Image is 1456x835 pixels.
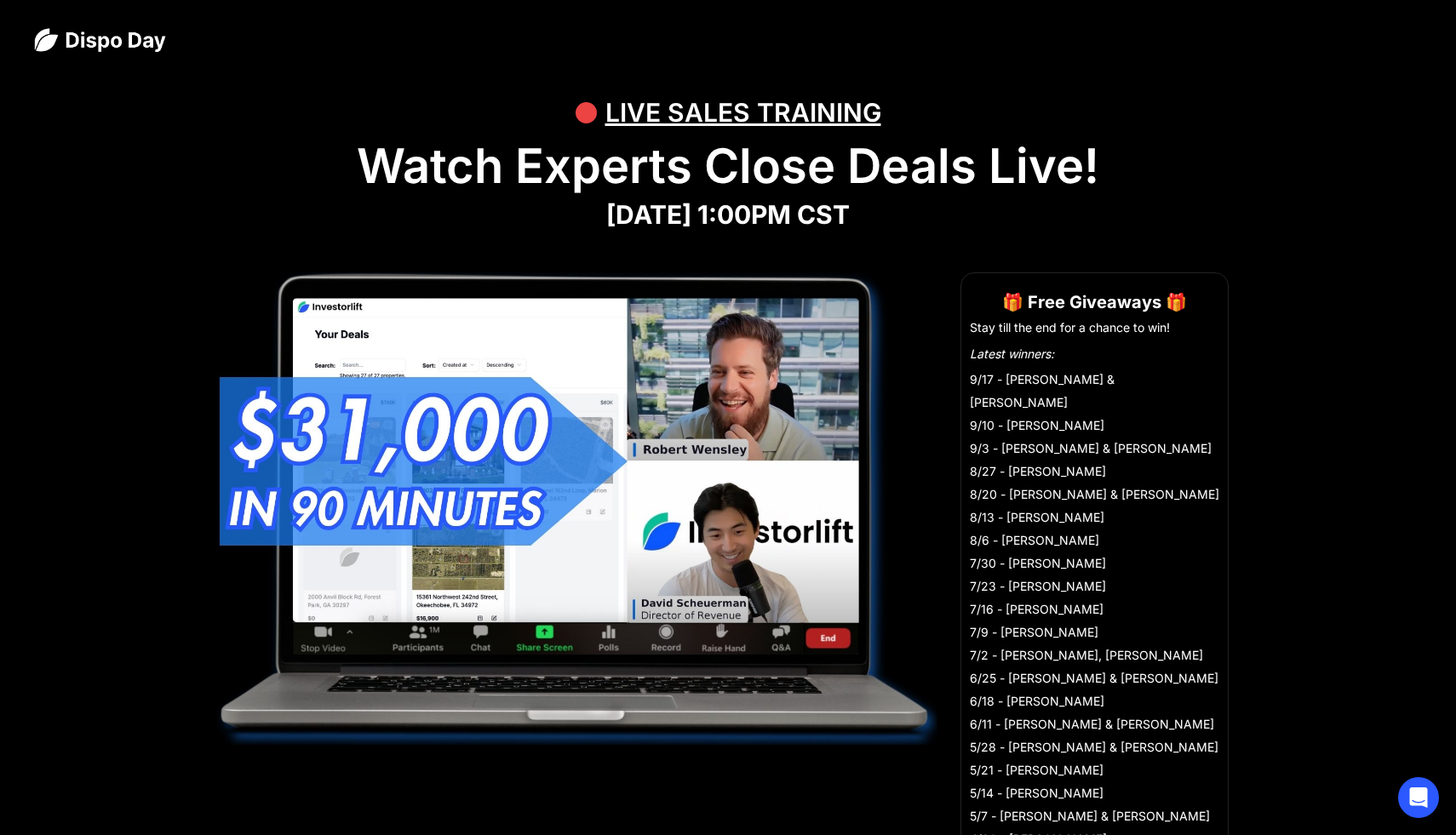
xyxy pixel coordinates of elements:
div: Open Intercom Messenger [1398,777,1439,818]
strong: 🎁 Free Giveaways 🎁 [1002,292,1187,312]
strong: [DATE] 1:00PM CST [606,199,850,230]
li: Stay till the end for a chance to win! [970,319,1219,336]
em: Latest winners: [970,346,1054,361]
div: LIVE SALES TRAINING [605,87,881,138]
h1: Watch Experts Close Deals Live! [34,138,1422,195]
